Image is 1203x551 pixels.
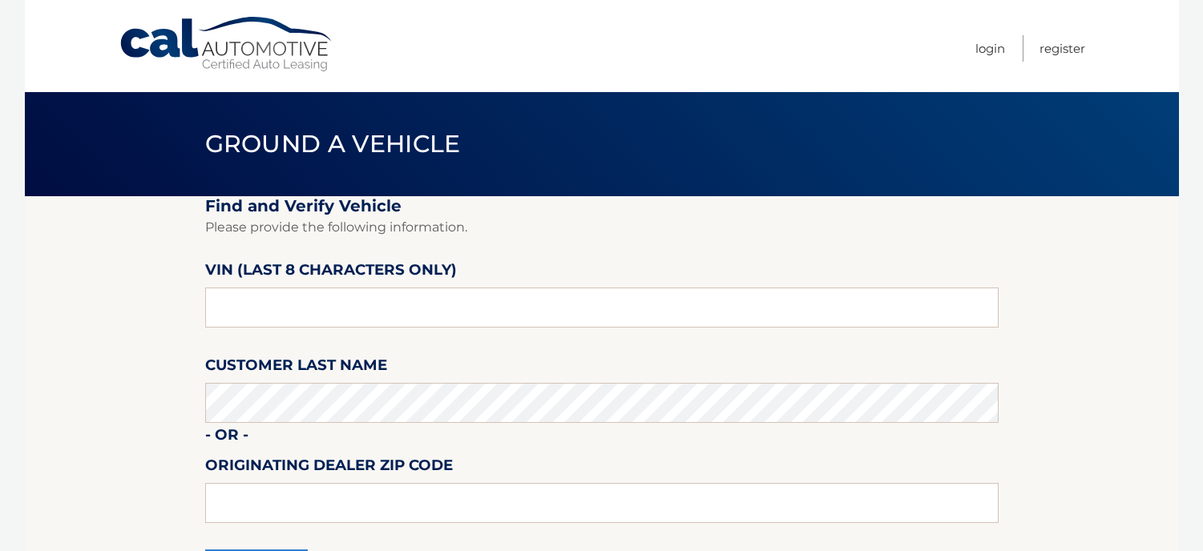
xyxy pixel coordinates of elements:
label: - or - [205,423,248,452]
a: Login [975,35,1005,62]
h2: Find and Verify Vehicle [205,196,999,216]
label: VIN (last 8 characters only) [205,258,457,288]
a: Register [1040,35,1085,62]
a: Cal Automotive [119,16,335,73]
label: Customer Last Name [205,353,387,383]
span: Ground a Vehicle [205,129,461,159]
label: Originating Dealer Zip Code [205,453,453,483]
p: Please provide the following information. [205,216,999,239]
